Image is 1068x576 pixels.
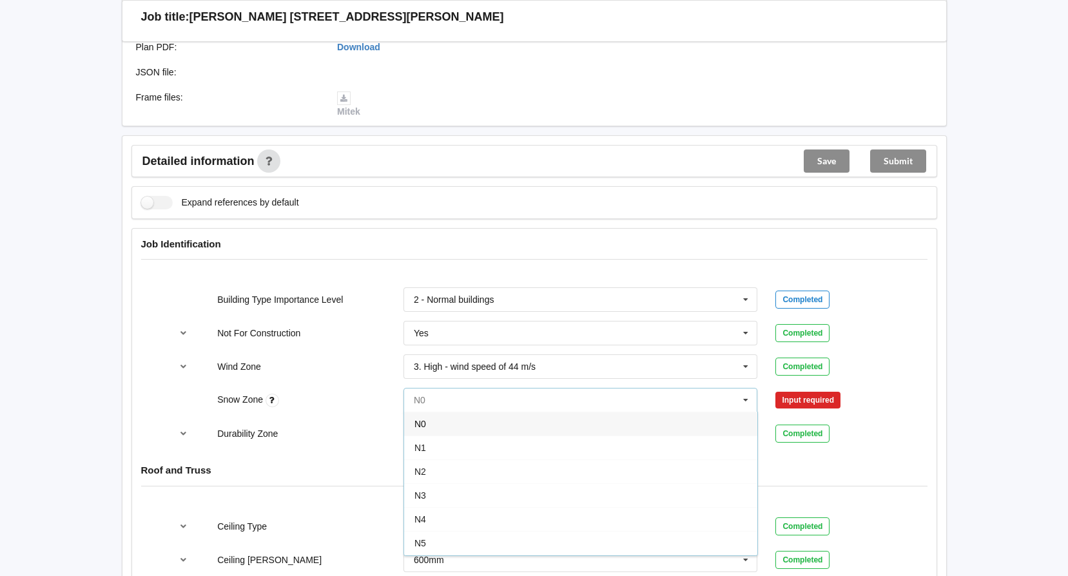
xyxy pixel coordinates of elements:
button: reference-toggle [171,322,196,345]
button: reference-toggle [171,422,196,445]
label: Wind Zone [217,361,261,372]
div: Completed [775,358,830,376]
h3: [PERSON_NAME] [STREET_ADDRESS][PERSON_NAME] [189,10,504,24]
h3: Job title: [141,10,189,24]
a: Download [337,42,380,52]
div: 3. High - wind speed of 44 m/s [414,362,536,371]
button: reference-toggle [171,515,196,538]
span: N4 [414,514,426,524]
button: reference-toggle [171,548,196,571]
label: Building Type Importance Level [217,294,343,305]
div: 2 - Normal buildings [414,295,494,304]
div: Plan PDF : [127,41,329,53]
div: Input required [775,392,840,408]
label: Ceiling [PERSON_NAME] [217,555,322,565]
div: Frame files : [127,91,329,118]
span: N5 [414,538,426,548]
label: Ceiling Type [217,521,267,532]
span: N3 [414,490,426,501]
div: 600mm [414,555,444,564]
div: Completed [775,551,830,569]
div: Completed [775,291,830,309]
button: reference-toggle [171,355,196,378]
h4: Roof and Truss [141,464,927,476]
a: Mitek [337,92,360,117]
label: Not For Construction [217,328,300,338]
div: Completed [775,517,830,535]
div: JSON file : [127,66,329,79]
label: Snow Zone [217,394,266,405]
span: N2 [414,466,426,477]
div: Completed [775,324,830,342]
label: Expand references by default [141,196,299,209]
div: Completed [775,425,830,443]
span: Detailed information [142,155,255,167]
h4: Job Identification [141,238,927,250]
div: Yes [414,329,429,338]
span: N1 [414,443,426,453]
label: Durability Zone [217,428,278,439]
span: N0 [414,419,426,429]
